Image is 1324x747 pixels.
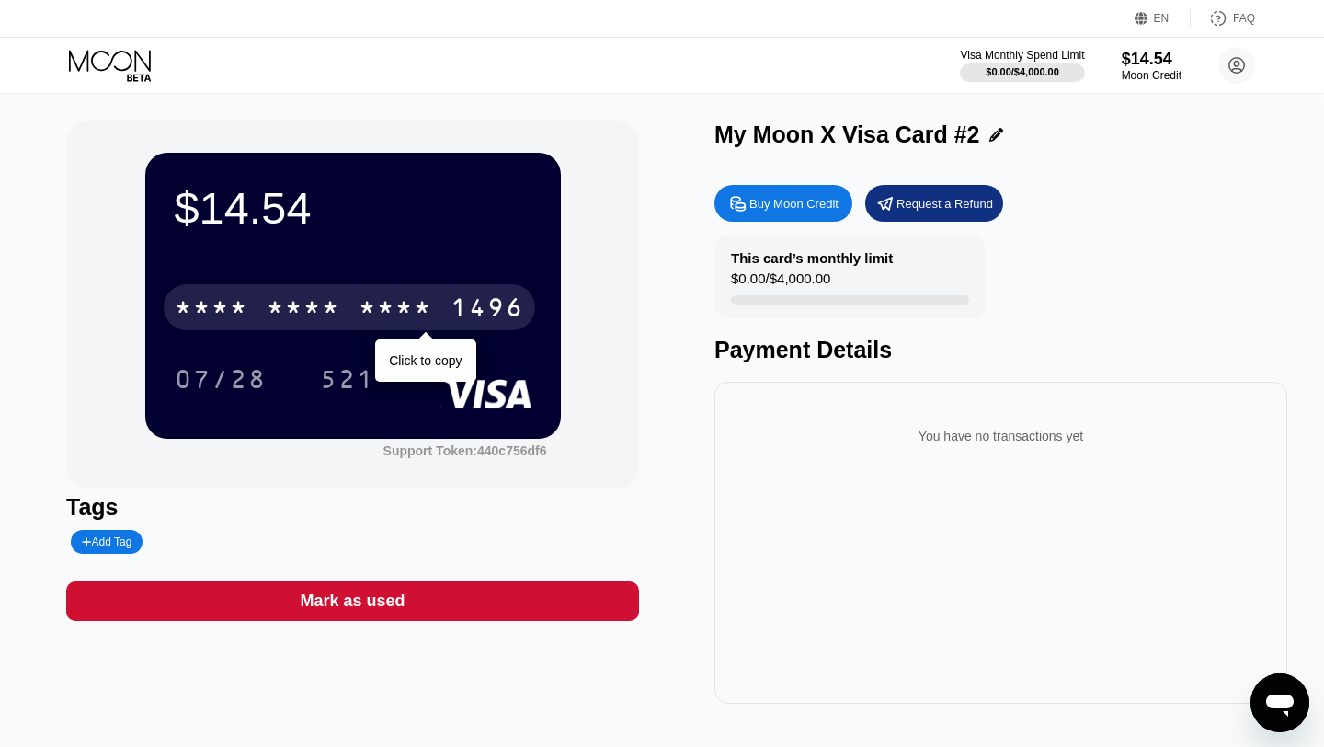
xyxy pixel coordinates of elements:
div: Visa Monthly Spend Limit [960,49,1084,62]
div: $0.00 / $4,000.00 [986,66,1059,77]
div: $14.54 [175,182,531,234]
div: Add Tag [82,535,131,548]
div: Support Token:440c756df6 [383,443,547,458]
div: Request a Refund [865,185,1003,222]
div: Support Token: 440c756df6 [383,443,547,458]
div: Buy Moon Credit [714,185,852,222]
div: $14.54 [1122,50,1181,69]
div: My Moon X Visa Card #2 [714,121,980,148]
div: Mark as used [300,591,405,612]
div: Add Tag [71,530,143,554]
div: 1496 [451,295,524,325]
div: 521 [306,356,389,402]
div: Mark as used [66,581,639,621]
div: EN [1135,9,1191,28]
div: Buy Moon Credit [749,196,839,212]
div: Visa Monthly Spend Limit$0.00/$4,000.00 [960,49,1084,82]
div: You have no transactions yet [729,410,1273,462]
div: Tags [66,494,639,521]
div: Click to copy [389,353,462,368]
div: Moon Credit [1122,69,1181,82]
div: FAQ [1233,12,1255,25]
div: $14.54Moon Credit [1122,50,1181,82]
div: 07/28 [175,367,267,396]
div: Request a Refund [896,196,993,212]
div: 07/28 [161,356,280,402]
div: Payment Details [714,337,1287,363]
iframe: Button to launch messaging window [1250,673,1309,732]
div: 521 [320,367,375,396]
div: FAQ [1191,9,1255,28]
div: EN [1154,12,1170,25]
div: This card’s monthly limit [731,250,893,266]
div: $0.00 / $4,000.00 [731,270,830,295]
